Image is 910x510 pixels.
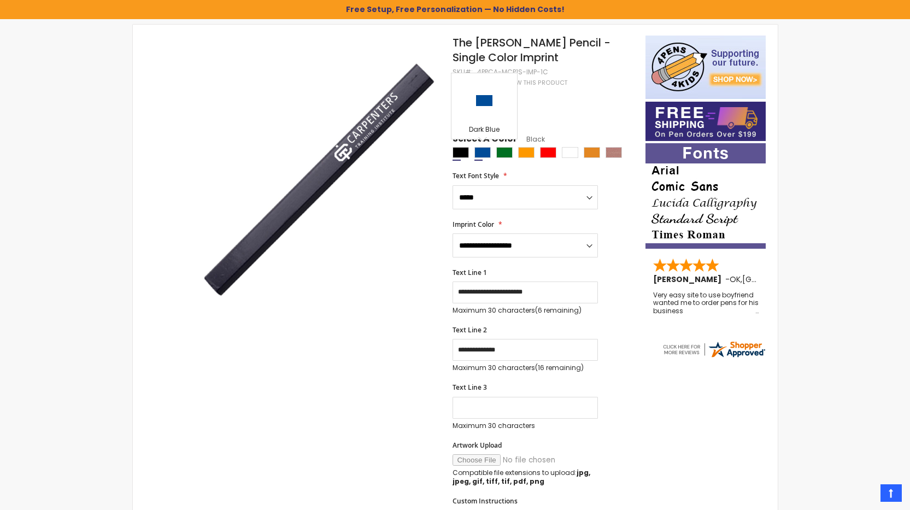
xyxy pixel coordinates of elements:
img: Free shipping on orders over $199 [645,102,766,141]
p: Maximum 30 characters [453,364,598,372]
p: Maximum 30 characters [453,421,598,430]
span: - , [725,274,823,285]
span: Text Font Style [453,171,499,180]
div: Black [453,147,469,158]
div: Orange [518,147,535,158]
div: 4PPCA-MCP1S-IMP-1C [477,68,548,77]
span: Select A Color [453,133,517,148]
img: black-the-carpenter-pencil_1.jpg [189,51,438,301]
span: (6 remaining) [535,306,582,315]
img: font-personalization-examples [645,143,766,249]
span: (16 remaining) [535,363,584,372]
p: Compatible file extensions to upload: [453,468,598,486]
strong: SKU [453,67,473,77]
span: [GEOGRAPHIC_DATA] [742,274,823,285]
p: Maximum 30 characters [453,306,598,315]
span: Text Line 3 [453,383,487,392]
div: Natural [606,147,622,158]
span: Custom Instructions [453,496,518,506]
a: 4pens.com certificate URL [661,352,766,361]
div: Dark Blue [454,125,514,136]
img: 4pens 4 kids [645,36,766,99]
img: 4pens.com widget logo [661,339,766,359]
span: [PERSON_NAME] [653,274,725,285]
div: School Bus Yellow [584,147,600,158]
div: White [562,147,578,158]
a: Top [880,484,902,502]
div: Dark Blue [474,147,491,158]
strong: jpg, jpeg, gif, tiff, tif, pdf, png [453,468,590,486]
span: The [PERSON_NAME] Pencil - Single Color Imprint [453,35,610,65]
span: Imprint Color [453,220,494,229]
span: Text Line 1 [453,268,487,277]
div: Green [496,147,513,158]
div: Very easy site to use boyfriend wanted me to order pens for his business [653,291,759,315]
span: Black [517,134,545,144]
span: Text Line 2 [453,325,487,335]
div: Red [540,147,556,158]
span: OK [730,274,741,285]
span: Artwork Upload [453,441,502,450]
